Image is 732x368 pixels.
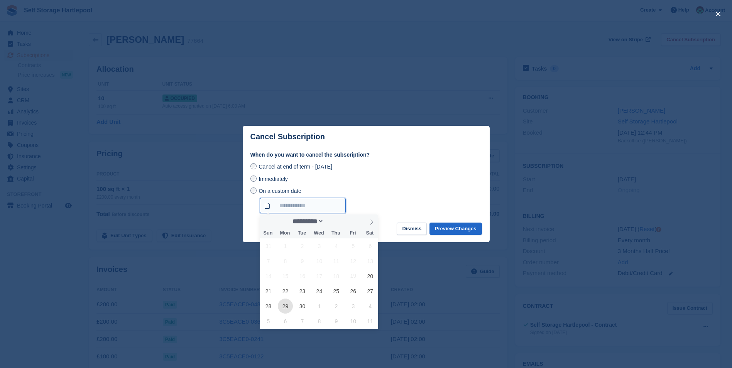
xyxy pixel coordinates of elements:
[363,253,378,268] span: September 13, 2025
[295,284,310,299] span: September 23, 2025
[278,253,293,268] span: September 8, 2025
[261,268,276,284] span: September 14, 2025
[346,268,361,284] span: September 19, 2025
[363,299,378,314] span: October 4, 2025
[278,314,293,329] span: October 6, 2025
[278,238,293,253] span: September 1, 2025
[295,314,310,329] span: October 7, 2025
[261,253,276,268] span: September 7, 2025
[293,231,310,236] span: Tue
[329,299,344,314] span: October 2, 2025
[259,188,301,194] span: On a custom date
[312,314,327,329] span: October 8, 2025
[250,132,325,141] p: Cancel Subscription
[329,253,344,268] span: September 11, 2025
[259,176,287,182] span: Immediately
[250,187,257,194] input: On a custom date
[278,284,293,299] span: September 22, 2025
[329,268,344,284] span: September 18, 2025
[363,268,378,284] span: September 20, 2025
[312,238,327,253] span: September 3, 2025
[295,299,310,314] span: September 30, 2025
[363,314,378,329] span: October 11, 2025
[329,314,344,329] span: October 9, 2025
[276,231,293,236] span: Mon
[363,238,378,253] span: September 6, 2025
[363,284,378,299] span: September 27, 2025
[312,253,327,268] span: September 10, 2025
[290,217,324,225] select: Month
[397,223,427,235] button: Dismiss
[346,314,361,329] span: October 10, 2025
[250,151,482,159] label: When do you want to cancel the subscription?
[250,176,257,182] input: Immediately
[324,217,348,225] input: Year
[260,198,346,213] input: On a custom date
[346,238,361,253] span: September 5, 2025
[261,299,276,314] span: September 28, 2025
[329,238,344,253] span: September 4, 2025
[344,231,361,236] span: Fri
[312,284,327,299] span: September 24, 2025
[346,253,361,268] span: September 12, 2025
[260,231,277,236] span: Sun
[261,314,276,329] span: October 5, 2025
[312,268,327,284] span: September 17, 2025
[295,238,310,253] span: September 2, 2025
[278,299,293,314] span: September 29, 2025
[327,231,344,236] span: Thu
[261,238,276,253] span: August 31, 2025
[329,284,344,299] span: September 25, 2025
[712,8,724,20] button: close
[261,284,276,299] span: September 21, 2025
[346,299,361,314] span: October 3, 2025
[429,223,482,235] button: Preview Changes
[278,268,293,284] span: September 15, 2025
[310,231,327,236] span: Wed
[346,284,361,299] span: September 26, 2025
[250,163,257,169] input: Cancel at end of term - [DATE]
[361,231,378,236] span: Sat
[295,253,310,268] span: September 9, 2025
[259,164,332,170] span: Cancel at end of term - [DATE]
[312,299,327,314] span: October 1, 2025
[295,268,310,284] span: September 16, 2025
